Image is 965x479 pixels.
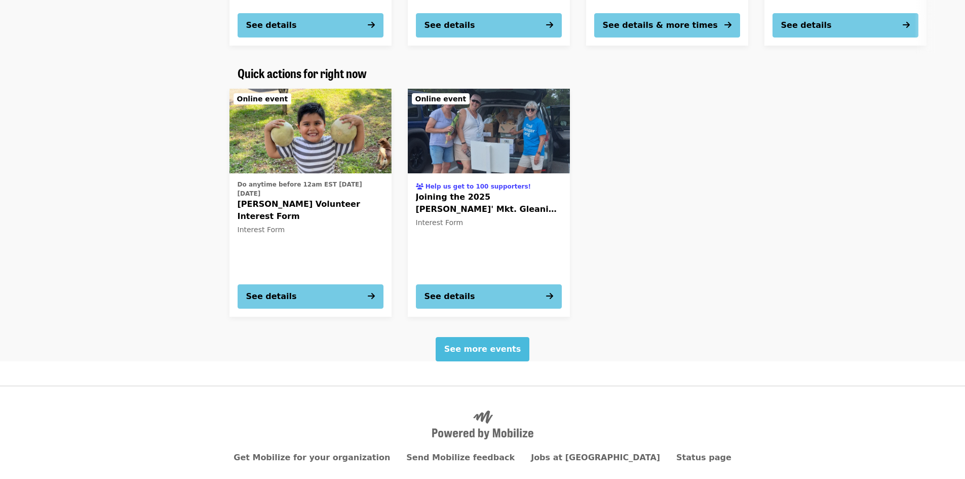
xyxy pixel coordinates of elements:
img: SoSA Volunteer Interest Form organized by Society of St. Andrew [229,89,392,174]
a: Get Mobilize for your organization [234,453,390,462]
div: See details [246,19,297,31]
span: Online event [415,95,467,103]
i: arrow-right icon [546,20,553,30]
button: See more events [436,337,529,361]
span: Quick actions for right now [238,64,367,82]
i: arrow-right icon [368,291,375,301]
div: See details [246,290,297,303]
i: arrow-right icon [724,20,731,30]
div: See details [781,19,832,31]
button: See details [773,13,918,38]
span: Online event [237,95,288,103]
span: Help us get to 100 supporters! [426,183,531,190]
i: arrow-right icon [903,20,910,30]
span: See more events [444,344,521,354]
span: Joining the 2025 [PERSON_NAME]' Mkt. Gleaning Team [416,191,562,215]
button: See details & more times [594,13,740,38]
a: See details for "SoSA Volunteer Interest Form" [229,89,392,317]
a: Send Mobilize feedback [406,453,515,462]
img: Powered by Mobilize [432,411,533,440]
img: Joining the 2025 Montgomery Farmers' Mkt. Gleaning Team organized by Society of St. Andrew [408,89,570,174]
a: See details for "Joining the 2025 Montgomery Farmers' Mkt. Gleaning Team" [408,89,570,317]
a: Status page [676,453,731,462]
a: Jobs at [GEOGRAPHIC_DATA] [531,453,660,462]
div: Quick actions for right now [229,66,736,81]
a: See more events [436,344,529,354]
i: arrow-right icon [368,20,375,30]
span: Interest Form [416,218,464,227]
button: See details [238,284,383,309]
div: See details [424,19,475,31]
span: Interest Form [238,226,285,234]
nav: Primary footer navigation [238,452,728,464]
button: See details [416,284,562,309]
a: Quick actions for right now [238,66,367,81]
button: See details [238,13,383,38]
i: users icon [416,183,423,190]
i: arrow-right icon [546,291,553,301]
span: Do anytime before 12am EST [DATE][DATE] [238,181,362,197]
div: See details & more times [603,19,718,31]
div: See details [424,290,475,303]
span: [PERSON_NAME] Volunteer Interest Form [238,198,383,223]
button: See details [416,13,562,38]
